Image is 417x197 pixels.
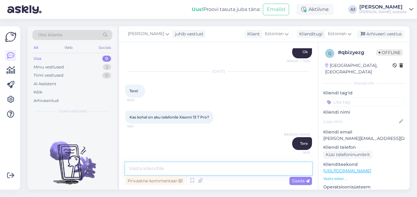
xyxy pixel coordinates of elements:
[323,81,405,86] div: Kliendi info
[27,130,117,185] img: No chats
[348,5,357,14] div: AJ
[287,59,310,63] span: Nähtud ✓ 15:52
[97,44,112,52] div: Socials
[192,6,260,13] div: Proovi tasuta juba täna:
[102,56,111,62] div: 0
[323,109,405,115] p: Kliendi nimi
[34,64,64,70] div: Minu vestlused
[323,151,372,159] div: Küsi telefoninumbrit
[38,32,62,38] span: Otsi kliente
[323,129,405,135] p: Kliendi email
[34,72,63,78] div: Tiimi vestlused
[323,184,405,190] p: Operatsioonisüsteem
[357,30,404,38] div: Arhiveeri vestlus
[323,97,405,107] input: Lisa tag
[323,90,405,96] p: Kliendi tag'id
[323,135,405,142] p: [PERSON_NAME][EMAIL_ADDRESS][DOMAIN_NAME]
[359,5,407,9] div: [PERSON_NAME]
[34,98,59,104] div: Arhiveeritud
[129,89,138,93] span: Tere!
[263,4,289,15] button: Emailid
[328,31,346,37] span: Estonian
[338,49,376,56] div: # qbizyezg
[127,124,150,129] span: 16:51
[292,178,310,184] span: Saada
[296,4,334,15] div: Aktiivne
[265,31,284,37] span: Estonian
[328,51,331,56] span: q
[323,161,405,168] p: Klienditeekond
[192,6,203,12] b: Uus!
[323,176,405,181] p: Vaata edasi ...
[303,49,308,54] span: Ok
[103,64,111,70] div: 2
[300,141,308,146] span: Tere
[128,31,164,37] span: [PERSON_NAME]
[58,108,87,114] span: Uued vestlused
[127,98,150,102] span: 16:50
[359,9,407,14] div: [PERSON_NAME] website
[129,115,209,119] span: Kas kohal on aku telefonile Xiaomi 13 T Pro?
[287,150,310,155] span: 16:53
[102,72,111,78] div: 0
[324,118,398,125] input: Lisa nimi
[359,5,413,14] a: [PERSON_NAME][PERSON_NAME] website
[284,132,310,137] span: [PERSON_NAME]
[125,177,185,185] div: Privaatne kommentaar
[125,69,312,74] div: [DATE]
[34,89,42,95] div: Kõik
[32,44,39,52] div: All
[34,81,56,87] div: AI Assistent
[172,31,204,37] div: juhib vestlust
[34,56,42,62] div: Uus
[323,144,405,151] p: Kliendi telefon
[63,44,74,52] div: Web
[245,31,260,37] div: Klient
[323,168,371,173] a: [URL][DOMAIN_NAME]
[297,31,323,37] div: Klienditugi
[325,62,393,75] div: [GEOGRAPHIC_DATA], [GEOGRAPHIC_DATA]
[376,49,403,56] span: Offline
[5,31,16,43] img: Askly Logo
